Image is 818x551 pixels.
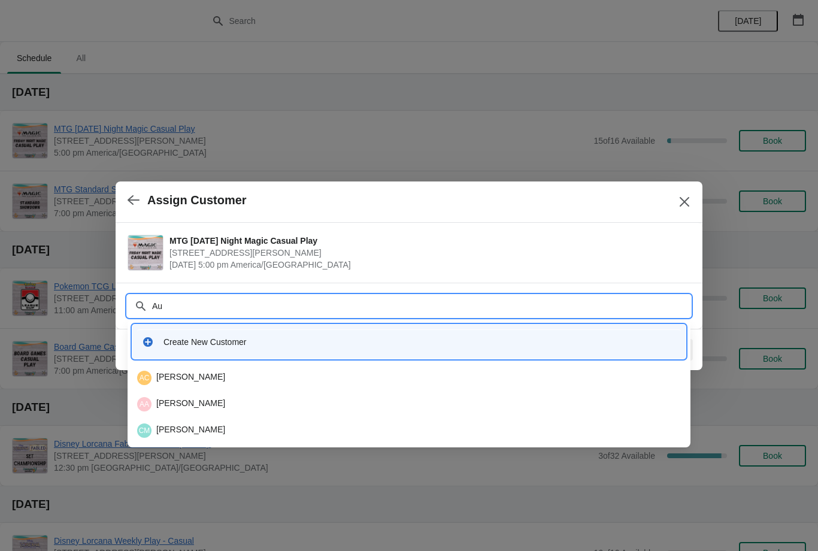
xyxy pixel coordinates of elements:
div: Create New Customer [163,336,676,348]
li: Christopher Miller [128,416,690,443]
span: Austin Aja [137,397,152,411]
span: Christopher Miller [137,423,152,438]
h2: Assign Customer [147,193,247,207]
text: CM [139,426,150,435]
span: [DATE] 5:00 pm America/[GEOGRAPHIC_DATA] [169,259,684,271]
li: Austin Collier [128,366,690,390]
div: [PERSON_NAME] [137,371,681,385]
li: Austin Aja [128,390,690,416]
span: Austin Collier [137,371,152,385]
span: [STREET_ADDRESS][PERSON_NAME] [169,247,684,259]
input: Search customer name or email [152,295,690,317]
img: MTG Friday Night Magic Casual Play | 2040 Louetta Rd Ste I Spring, TX 77388 | October 3 | 5:00 pm... [128,235,163,270]
span: MTG [DATE] Night Magic Casual Play [169,235,684,247]
div: [PERSON_NAME] [137,423,681,438]
div: [PERSON_NAME] [137,397,681,411]
button: Close [674,191,695,213]
text: AC [140,374,150,382]
text: AA [140,400,149,408]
